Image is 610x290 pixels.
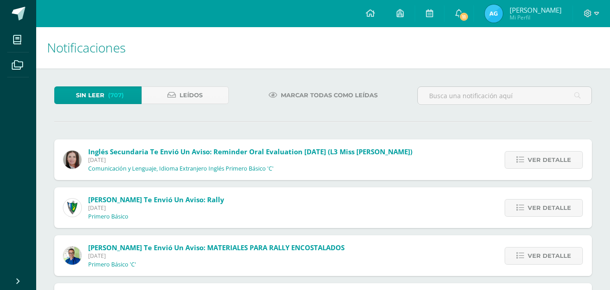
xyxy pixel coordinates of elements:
span: Leídos [180,87,203,104]
span: Marcar todas como leídas [281,87,378,104]
p: Comunicación y Lenguaje, Idioma Extranjero Inglés Primero Básico 'C' [88,165,274,172]
span: (707) [108,87,124,104]
span: Sin leer [76,87,104,104]
span: [DATE] [88,252,345,260]
span: Inglés Secundaria te envió un aviso: Reminder Oral Evaluation [DATE] (L3 Miss [PERSON_NAME]) [88,147,412,156]
p: Primero Básico [88,213,128,220]
p: Primero Básico 'C' [88,261,136,268]
span: Mi Perfil [510,14,562,21]
span: [PERSON_NAME] [510,5,562,14]
span: [DATE] [88,204,224,212]
a: Sin leer(707) [54,86,142,104]
span: Ver detalle [528,200,571,216]
img: 421a1b0e41f6206d01de005a463167ed.png [485,5,503,23]
a: Leídos [142,86,229,104]
span: [PERSON_NAME] te envió un aviso: MATERIALES PARA RALLY ENCOSTALADOS [88,243,345,252]
span: Ver detalle [528,152,571,168]
input: Busca una notificación aquí [418,87,591,105]
a: Marcar todas como leídas [257,86,389,104]
img: 692ded2a22070436d299c26f70cfa591.png [63,247,81,265]
span: [DATE] [88,156,412,164]
span: Notificaciones [47,39,126,56]
img: 8af0450cf43d44e38c4a1497329761f3.png [63,151,81,169]
span: [PERSON_NAME] te envió un aviso: Rally [88,195,224,204]
img: 9f174a157161b4ddbe12118a61fed988.png [63,199,81,217]
span: 11 [459,12,469,22]
span: Ver detalle [528,247,571,264]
